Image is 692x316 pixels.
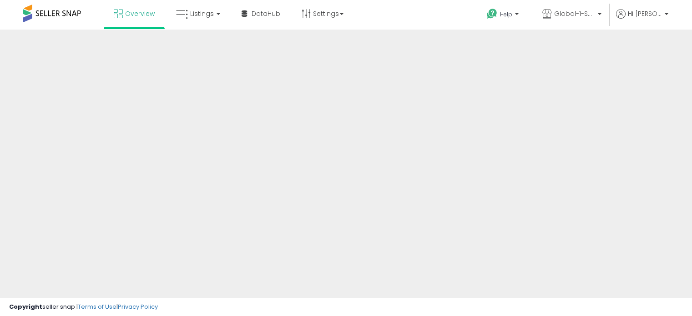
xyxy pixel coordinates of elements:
span: Listings [190,9,214,18]
a: Help [480,1,528,30]
span: Help [500,10,512,18]
a: Terms of Use [78,302,116,311]
span: Hi [PERSON_NAME] [628,9,662,18]
a: Hi [PERSON_NAME] [616,9,668,30]
span: Overview [125,9,155,18]
strong: Copyright [9,302,42,311]
span: Global-1-Seller [554,9,595,18]
a: Privacy Policy [118,302,158,311]
div: seller snap | | [9,303,158,311]
i: Get Help [486,8,498,20]
span: DataHub [252,9,280,18]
